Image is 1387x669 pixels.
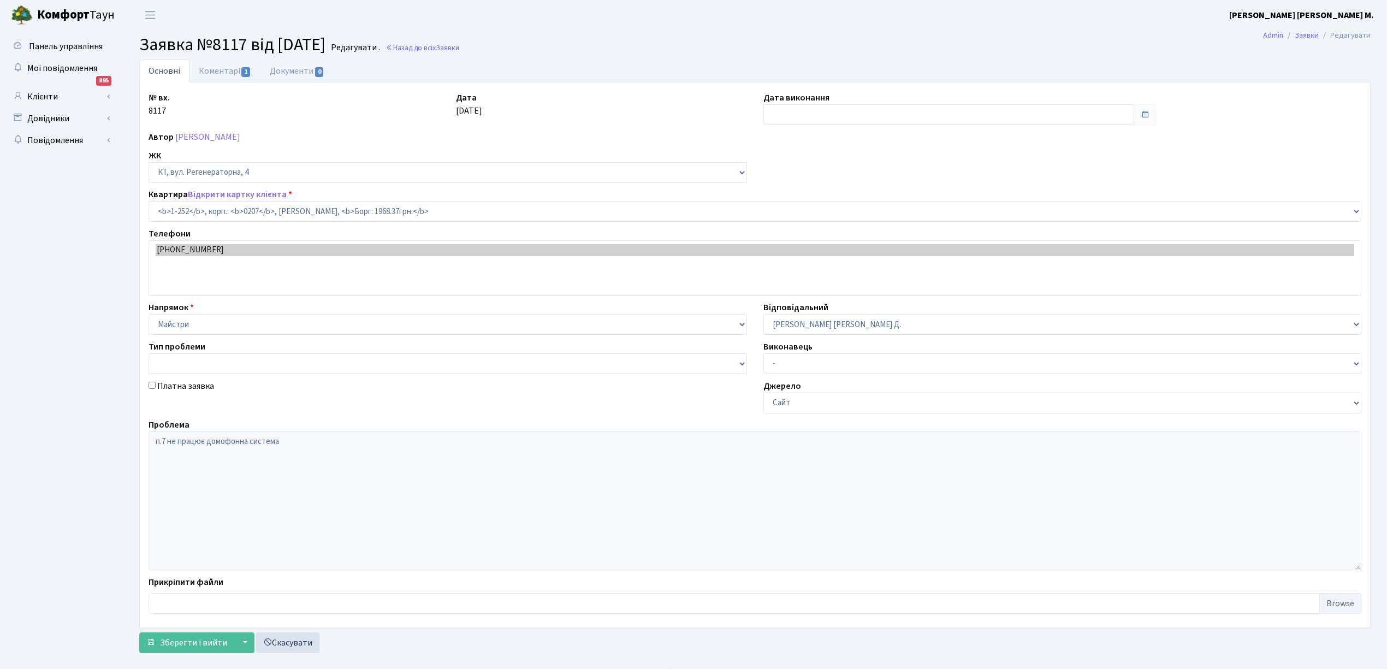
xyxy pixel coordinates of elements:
button: Зберегти і вийти [139,632,234,653]
label: Квартира [149,188,292,201]
label: № вх. [149,91,170,104]
label: Джерело [763,380,801,393]
label: Тип проблеми [149,340,205,353]
nav: breadcrumb [1247,24,1387,47]
button: Переключити навігацію [137,6,164,24]
a: Мої повідомлення895 [5,57,115,79]
a: Клієнти [5,86,115,108]
label: Телефони [149,227,191,240]
label: Платна заявка [157,380,214,393]
span: Таун [37,6,115,25]
textarea: п.7 не працює домофонна система [149,431,1361,570]
span: Мої повідомлення [27,62,97,74]
span: Панель управління [29,40,103,52]
label: Проблема [149,418,189,431]
a: [PERSON_NAME] [PERSON_NAME] М. [1229,9,1374,22]
a: Admin [1263,29,1283,41]
a: Заявки [1295,29,1319,41]
a: Основні [139,60,189,82]
span: Зберегти і вийти [160,637,227,649]
div: 895 [96,76,111,86]
div: [DATE] [448,91,755,125]
label: Автор [149,131,174,144]
a: Скасувати [256,632,319,653]
span: 0 [315,67,324,77]
li: Редагувати [1319,29,1371,42]
small: Редагувати . [329,43,380,53]
label: Відповідальний [763,301,828,314]
a: Коментарі [189,60,260,82]
option: [PHONE_NUMBER] [156,244,1354,256]
span: Заявки [436,43,459,53]
a: Панель управління [5,35,115,57]
label: Прикріпити файли [149,576,223,589]
b: [PERSON_NAME] [PERSON_NAME] М. [1229,9,1374,21]
span: 1 [241,67,250,77]
b: Комфорт [37,6,90,23]
a: Відкрити картку клієнта [188,188,287,200]
a: Довідники [5,108,115,129]
span: Заявка №8117 від [DATE] [139,32,325,57]
label: Дата виконання [763,91,829,104]
label: Дата [456,91,477,104]
select: ) [149,201,1361,222]
a: Повідомлення [5,129,115,151]
label: ЖК [149,149,161,162]
a: Документи [260,60,334,82]
img: logo.png [11,4,33,26]
label: Напрямок [149,301,194,314]
div: 8117 [140,91,448,125]
label: Виконавець [763,340,813,353]
a: [PERSON_NAME] [175,131,240,143]
a: Назад до всіхЗаявки [386,43,459,53]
